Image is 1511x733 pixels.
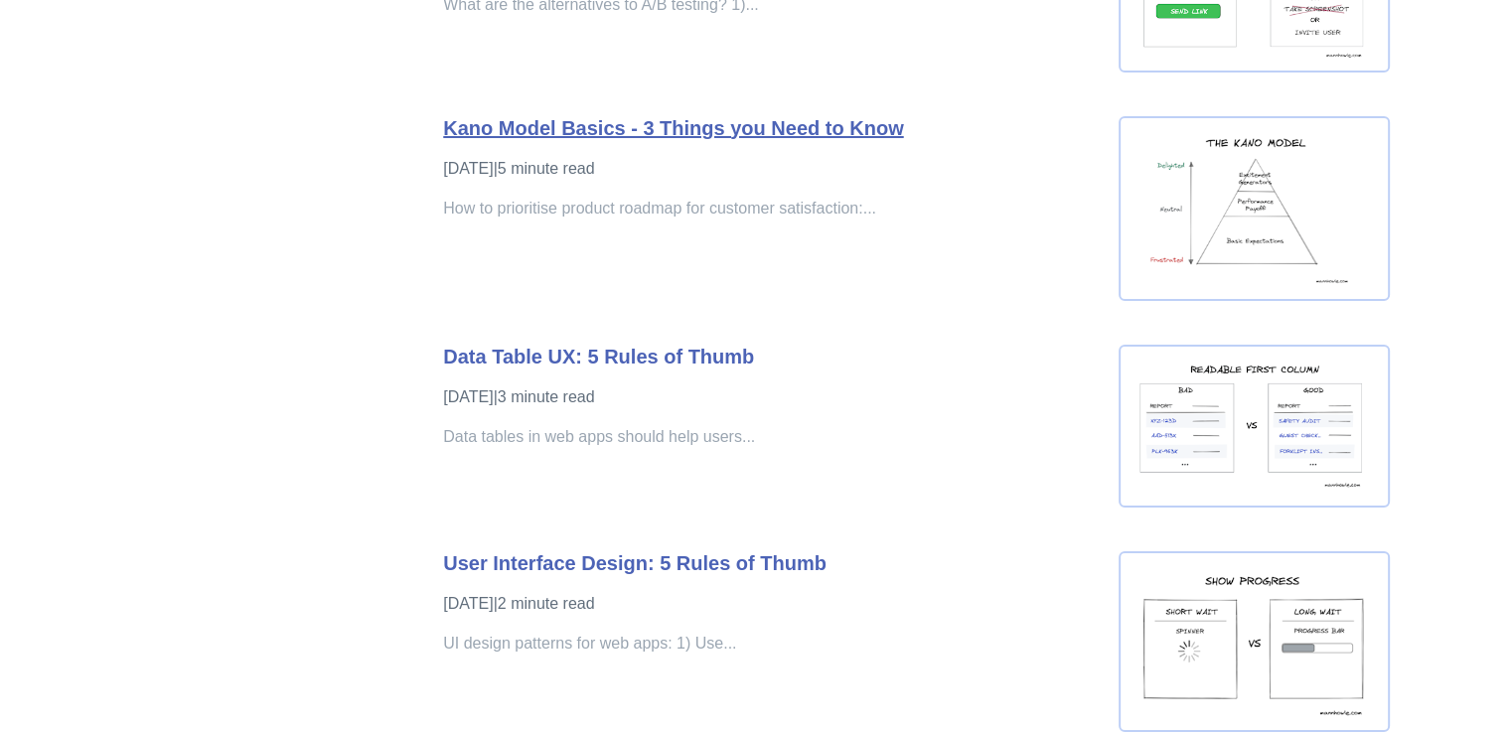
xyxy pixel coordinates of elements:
a: User Interface Design: 5 Rules of Thumb [443,552,827,574]
p: [DATE] | 5 minute read [443,157,1099,181]
img: kano-model [1119,116,1390,301]
a: Kano Model Basics - 3 Things you Need to Know [443,117,903,139]
p: How to prioritise product roadmap for customer satisfaction:... [443,197,1099,220]
img: readable first column [1119,345,1390,508]
p: Data tables in web apps should help users... [443,425,1099,449]
p: [DATE] | 3 minute read [443,385,1099,409]
p: [DATE] | 2 minute read [443,592,1099,616]
p: UI design patterns for web apps: 1) Use... [443,632,1099,656]
img: show progress [1119,551,1390,732]
a: Data Table UX: 5 Rules of Thumb [443,346,754,367]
